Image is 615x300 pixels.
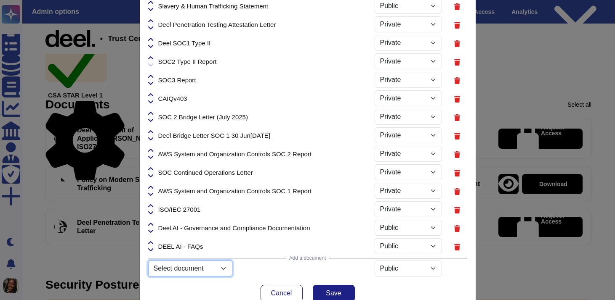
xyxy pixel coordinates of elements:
[158,243,203,250] span: DEEL AI - FAQs
[158,58,217,65] span: SOC2 Type II Report
[158,77,196,83] span: SOC3 Report
[158,188,312,194] span: AWS System and Organization Controls SOC 1 Report
[326,290,341,297] span: Save
[158,40,211,46] span: Deel SOC1 Type II
[158,95,187,102] span: CAIQv403
[158,114,248,120] span: SOC 2 Bridge Letter (July 2025)
[158,169,253,176] span: SOC Continued Operations Letter
[158,132,271,139] span: Deel Bridge Letter SOC 1 30 Jun[DATE]
[289,255,326,261] span: Add a document
[271,290,292,297] span: Cancel
[158,206,201,213] span: ISO/IEC 27001
[158,3,269,9] span: Slavery & Human Trafficking Statement
[158,225,310,231] span: Deel AI - Governance and Compliance Documentation
[158,151,312,157] span: AWS System and Organization Controls SOC 2 Report
[158,21,276,28] span: Deel Penetration Testing Attestation Letter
